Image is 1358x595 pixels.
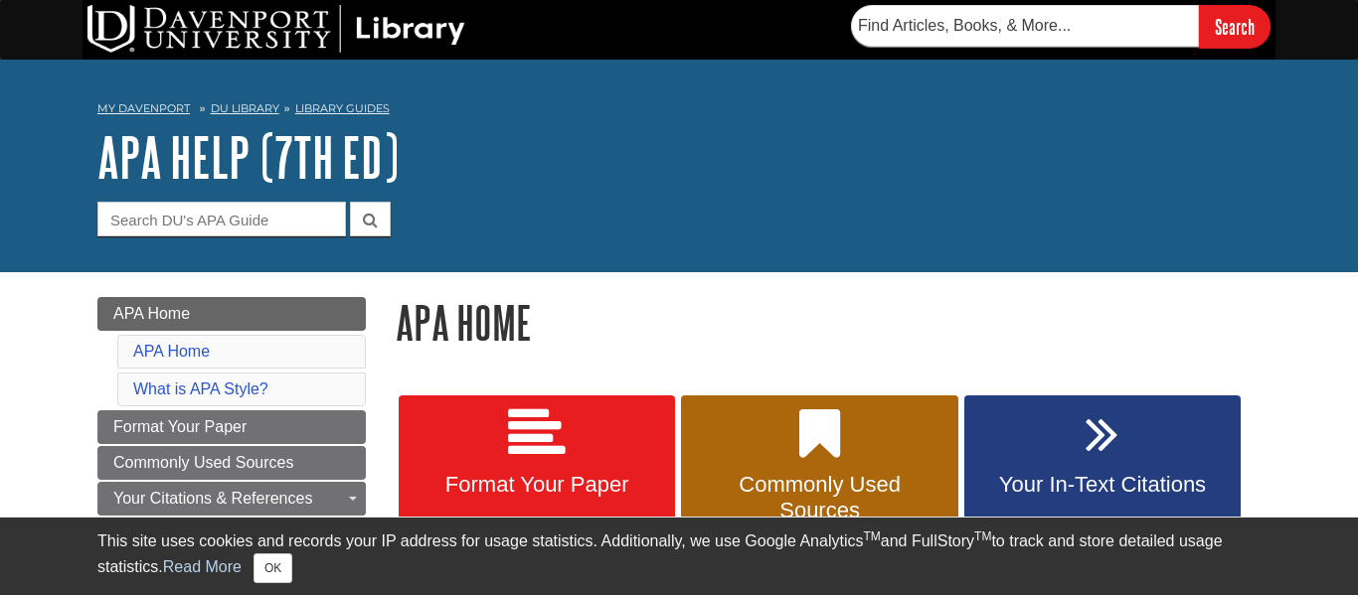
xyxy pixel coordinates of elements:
[113,454,293,471] span: Commonly Used Sources
[87,5,465,53] img: DU Library
[1199,5,1271,48] input: Search
[851,5,1271,48] form: Searches DU Library's articles, books, and more
[97,446,366,480] a: Commonly Used Sources
[295,101,390,115] a: Library Guides
[97,529,1261,583] div: This site uses cookies and records your IP address for usage statistics. Additionally, we use Goo...
[97,482,366,516] a: Your Citations & References
[254,553,292,583] button: Close
[97,126,399,188] a: APA Help (7th Ed)
[133,343,210,360] a: APA Home
[113,305,190,322] span: APA Home
[414,472,660,498] span: Format Your Paper
[113,490,312,507] span: Your Citations & References
[681,395,957,544] a: Commonly Used Sources
[97,100,190,117] a: My Davenport
[863,529,880,543] sup: TM
[97,410,366,444] a: Format Your Paper
[979,472,1226,498] span: Your In-Text Citations
[696,472,942,523] span: Commonly Used Sources
[113,418,247,435] span: Format Your Paper
[97,95,1261,127] nav: breadcrumb
[974,529,991,543] sup: TM
[97,202,346,236] input: Search DU's APA Guide
[163,558,242,575] a: Read More
[211,101,279,115] a: DU Library
[851,5,1199,47] input: Find Articles, Books, & More...
[399,395,675,544] a: Format Your Paper
[133,380,268,397] a: What is APA Style?
[97,297,366,331] a: APA Home
[396,297,1261,348] h1: APA Home
[964,395,1241,544] a: Your In-Text Citations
